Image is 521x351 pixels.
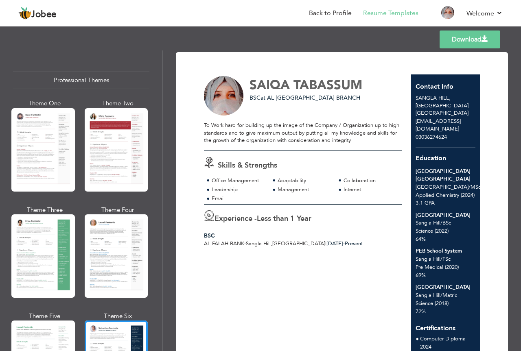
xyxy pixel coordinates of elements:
[86,312,150,320] div: Theme Six
[13,99,77,108] div: Theme One
[416,235,426,243] span: 64%
[416,109,468,117] span: [GEOGRAPHIC_DATA]
[416,308,426,315] span: 72%
[212,195,265,203] div: Email
[416,227,433,235] span: Science
[466,9,503,18] a: Welcome
[293,76,362,94] span: TABASSUM
[13,72,149,89] div: Professional Themes
[416,118,461,133] span: [EMAIL_ADDRESS][DOMAIN_NAME]
[416,300,433,307] span: Science
[204,240,244,247] span: Al Falah Bank
[416,318,455,333] span: Certifications
[86,206,150,214] div: Theme Four
[13,312,77,320] div: Theme Five
[246,240,271,247] span: Sangla Hill
[260,94,360,102] span: at AL [GEOGRAPHIC_DATA] BRANCH
[435,300,449,307] span: (2018)
[18,7,57,20] a: Jobee
[271,240,272,247] span: ,
[435,227,449,235] span: (2022)
[416,255,451,263] span: Sangla Hill FSc
[416,168,475,183] div: [GEOGRAPHIC_DATA] [GEOGRAPHIC_DATA]
[250,76,290,94] span: SAIQA
[416,82,453,91] span: Contact Info
[244,240,246,247] span: -
[440,219,442,227] span: /
[440,292,442,299] span: /
[344,186,397,194] div: Internet
[440,31,500,48] a: Download
[326,240,345,247] span: [DATE]
[204,122,402,144] div: To Work hard for building up the image of the Company / Organization up to high standards and to ...
[31,10,57,19] span: Jobee
[215,214,257,224] span: Experience -
[420,335,466,342] span: Computer Diploma
[449,94,451,102] span: ,
[461,192,475,199] span: (2024)
[325,240,326,247] span: |
[13,206,77,214] div: Theme Three
[416,183,481,191] span: [GEOGRAPHIC_DATA] MSc
[212,177,265,185] div: Office Management
[416,133,447,141] span: 03036274624
[416,292,457,299] span: Sangla Hill Matric
[18,7,31,20] img: jobee.io
[445,264,459,271] span: (2020)
[363,9,418,18] a: Resume Templates
[416,283,475,291] div: [GEOGRAPHIC_DATA]
[411,94,480,117] div: [GEOGRAPHIC_DATA]
[250,94,260,102] span: BSC
[344,177,397,185] div: Collaboration
[278,177,331,185] div: Adaptability
[204,232,215,240] span: BSC
[309,9,352,18] a: Back to Profile
[416,264,443,271] span: Pre Medical
[440,255,442,263] span: /
[416,199,435,207] span: 3.1 GPA
[468,183,471,191] span: /
[416,247,475,255] div: PEB School System
[343,240,345,247] span: -
[272,240,325,247] span: [GEOGRAPHIC_DATA]
[416,219,451,227] span: Sangla Hill BSc
[86,99,150,108] div: Theme Two
[326,240,363,247] span: Present
[278,186,331,194] div: Management
[416,192,459,199] span: Applied Chemistry
[441,6,454,19] img: Profile Img
[204,76,244,116] img: No image
[416,211,475,219] div: [GEOGRAPHIC_DATA]
[416,272,426,279] span: 69%
[257,214,311,224] label: Less than 1 Year
[416,154,446,163] span: Education
[416,94,449,102] span: SANGLA HILL
[212,186,265,194] div: Leadership
[218,160,277,170] span: Skills & Strengths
